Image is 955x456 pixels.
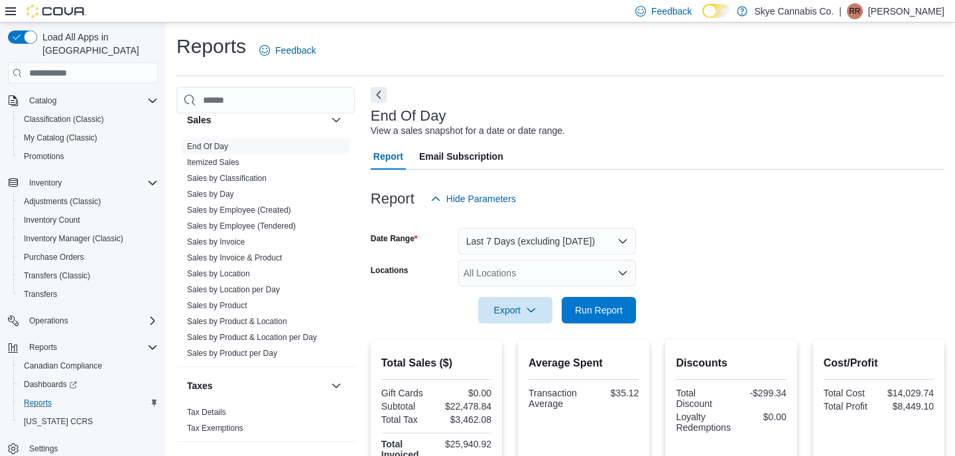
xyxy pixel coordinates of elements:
[187,253,282,262] a: Sales by Invoice & Product
[381,388,434,398] div: Gift Cards
[881,401,934,412] div: $8,449.10
[19,194,158,209] span: Adjustments (Classic)
[24,114,104,125] span: Classification (Classic)
[3,174,163,192] button: Inventory
[187,423,243,433] span: Tax Exemptions
[13,110,163,129] button: Classification (Classic)
[439,388,491,398] div: $0.00
[425,186,521,212] button: Hide Parameters
[562,297,636,323] button: Run Report
[19,395,57,411] a: Reports
[254,37,321,64] a: Feedback
[187,141,228,152] span: End Of Day
[486,297,544,323] span: Export
[29,95,56,106] span: Catalog
[187,348,277,359] span: Sales by Product per Day
[381,401,434,412] div: Subtotal
[824,355,934,371] h2: Cost/Profit
[24,252,84,262] span: Purchase Orders
[187,189,234,199] span: Sales by Day
[187,316,287,327] span: Sales by Product & Location
[24,398,52,408] span: Reports
[371,87,387,103] button: Next
[187,379,326,392] button: Taxes
[24,196,101,207] span: Adjustments (Classic)
[187,190,234,199] a: Sales by Day
[13,248,163,266] button: Purchase Orders
[29,443,58,454] span: Settings
[187,285,280,294] a: Sales by Location per Day
[187,113,212,127] h3: Sales
[19,358,107,374] a: Canadian Compliance
[37,30,158,57] span: Load All Apps in [GEOGRAPHIC_DATA]
[19,268,95,284] a: Transfers (Classic)
[439,401,491,412] div: $22,478.84
[19,414,98,429] a: [US_STATE] CCRS
[478,297,552,323] button: Export
[868,3,944,19] p: [PERSON_NAME]
[328,112,344,128] button: Sales
[19,231,129,247] a: Inventory Manager (Classic)
[19,212,158,228] span: Inventory Count
[19,148,70,164] a: Promotions
[187,300,247,311] span: Sales by Product
[187,237,245,247] span: Sales by Invoice
[24,93,62,109] button: Catalog
[187,408,226,417] a: Tax Details
[187,301,247,310] a: Sales by Product
[19,111,158,127] span: Classification (Classic)
[176,139,355,367] div: Sales
[439,414,491,425] div: $3,462.08
[419,143,503,170] span: Email Subscription
[19,358,158,374] span: Canadian Compliance
[187,158,239,167] a: Itemized Sales
[24,416,93,427] span: [US_STATE] CCRS
[24,313,74,329] button: Operations
[651,5,692,18] span: Feedback
[176,33,246,60] h1: Reports
[371,124,565,138] div: View a sales snapshot for a date or date range.
[676,412,731,433] div: Loyalty Redemptions
[187,253,282,263] span: Sales by Invoice & Product
[187,407,226,418] span: Tax Details
[187,113,326,127] button: Sales
[24,339,62,355] button: Reports
[13,229,163,248] button: Inventory Manager (Classic)
[19,111,109,127] a: Classification (Classic)
[617,268,628,278] button: Open list of options
[13,266,163,285] button: Transfers (Classic)
[29,178,62,188] span: Inventory
[529,355,639,371] h2: Average Spent
[19,376,158,392] span: Dashboards
[24,339,158,355] span: Reports
[24,93,158,109] span: Catalog
[575,304,623,317] span: Run Report
[19,130,103,146] a: My Catalog (Classic)
[13,412,163,431] button: [US_STATE] CCRS
[19,395,158,411] span: Reports
[187,173,267,184] span: Sales by Classification
[849,3,860,19] span: RR
[24,151,64,162] span: Promotions
[24,289,57,300] span: Transfers
[676,355,786,371] h2: Discounts
[19,268,158,284] span: Transfers (Classic)
[24,133,97,143] span: My Catalog (Classic)
[676,388,728,409] div: Total Discount
[19,194,106,209] a: Adjustments (Classic)
[19,130,158,146] span: My Catalog (Classic)
[187,284,280,295] span: Sales by Location per Day
[881,388,934,398] div: $14,029.74
[13,375,163,394] a: Dashboards
[187,317,287,326] a: Sales by Product & Location
[24,361,102,371] span: Canadian Compliance
[19,249,90,265] a: Purchase Orders
[187,333,317,342] a: Sales by Product & Location per Day
[824,388,876,398] div: Total Cost
[371,108,446,124] h3: End Of Day
[736,412,787,422] div: $0.00
[187,221,296,231] a: Sales by Employee (Tendered)
[27,5,86,18] img: Cova
[19,376,82,392] a: Dashboards
[19,148,158,164] span: Promotions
